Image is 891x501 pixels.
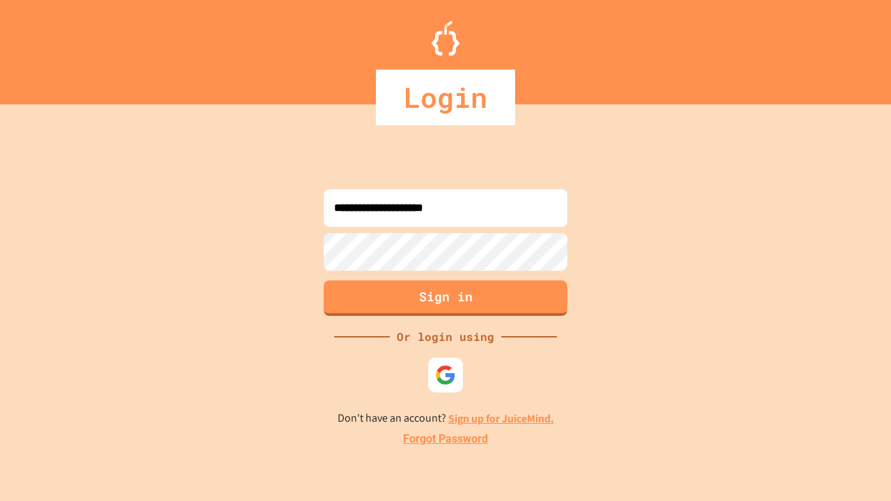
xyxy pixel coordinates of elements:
button: Sign in [324,280,567,316]
div: Or login using [390,328,501,345]
div: Login [376,70,515,125]
a: Sign up for JuiceMind. [448,411,554,426]
p: Don't have an account? [338,410,554,427]
a: Forgot Password [403,431,488,447]
img: google-icon.svg [435,365,456,385]
img: Logo.svg [432,21,459,56]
